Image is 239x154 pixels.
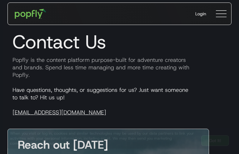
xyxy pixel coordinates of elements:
[190,6,211,22] a: Login
[59,141,67,146] a: here
[12,109,106,116] a: [EMAIL_ADDRESS][DOMAIN_NAME]
[10,131,196,146] div: When you visit or log in, cookies and similar technologies may be used by our data partners to li...
[195,11,206,17] div: Login
[201,135,229,146] a: Got It!
[7,86,232,116] p: Have questions, thoughts, or suggestions for us? Just want someone to talk to? Hit us up!
[7,31,232,53] h1: Contact Us
[10,4,51,23] a: home
[7,56,232,79] p: Popfly is the content platform purpose-built for adventure creators and brands. Spend less time m...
